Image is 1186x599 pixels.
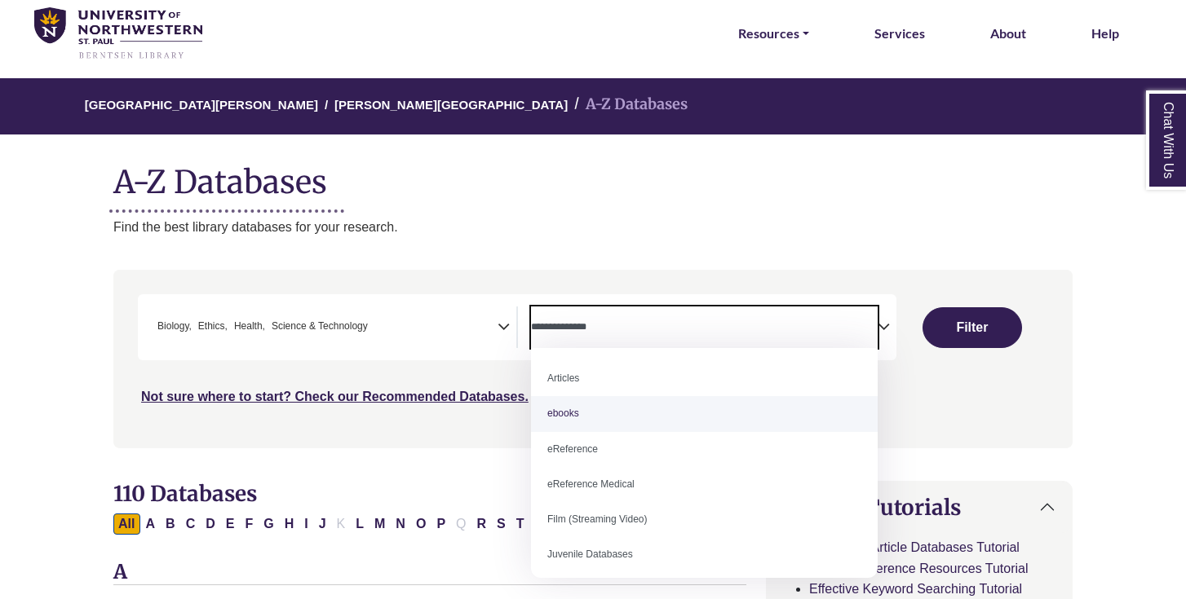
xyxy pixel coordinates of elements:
button: Filter Results I [299,513,312,535]
img: library_home [34,7,202,60]
nav: Search filters [113,270,1073,447]
button: Filter Results B [161,513,180,535]
li: A-Z Databases [568,93,688,117]
button: Filter Results T [511,513,529,535]
a: About [990,23,1026,44]
button: Helpful Tutorials [767,482,1072,533]
a: [PERSON_NAME][GEOGRAPHIC_DATA] [334,95,568,112]
a: Resources [738,23,809,44]
button: Filter Results M [370,513,390,535]
li: Biology [151,319,192,334]
button: All [113,513,139,535]
button: Filter Results A [141,513,161,535]
button: Filter Results H [280,513,299,535]
span: Biology [157,319,192,334]
li: ebooks [531,396,878,431]
span: Science & Technology [272,319,368,334]
li: Ethics [192,319,228,334]
a: Searching Article Databases Tutorial [809,540,1020,554]
h3: A [113,561,746,585]
a: Effective Keyword Searching Tutorial [809,582,1022,596]
button: Filter Results P [431,513,450,535]
li: Science & Technology [265,319,368,334]
a: [GEOGRAPHIC_DATA][PERSON_NAME] [85,95,318,112]
div: Alpha-list to filter by first letter of database name [113,516,668,530]
button: Filter Results U [530,513,550,535]
li: eReference Medical [531,467,878,502]
nav: breadcrumb [113,78,1073,134]
button: Filter Results G [259,513,278,535]
li: eReference [531,432,878,467]
li: Articles [531,361,878,396]
span: Health [234,319,265,334]
button: Filter Results S [492,513,511,535]
span: 110 Databases [113,480,257,507]
span: Ethics [198,319,228,334]
h1: A-Z Databases [113,151,1073,200]
li: Health [228,319,265,334]
button: Filter Results R [472,513,492,535]
button: Filter Results L [351,513,369,535]
textarea: Search [531,322,878,335]
button: Filter Results O [411,513,431,535]
textarea: Search [371,322,378,335]
button: Filter Results J [314,513,331,535]
button: Filter Results D [201,513,220,535]
button: Filter Results N [391,513,410,535]
li: Juvenile Databases [531,537,878,572]
a: Help [1091,23,1119,44]
button: Filter Results E [221,513,240,535]
button: Filter Results F [240,513,258,535]
button: Submit for Search Results [923,307,1021,348]
a: Not sure where to start? Check our Recommended Databases. [141,390,529,403]
button: Filter Results C [181,513,201,535]
li: Film (Streaming Video) [531,502,878,537]
a: Finding Reference Resources Tutorial [809,562,1029,575]
p: Find the best library databases for your research. [113,217,1073,238]
a: Services [874,23,925,44]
